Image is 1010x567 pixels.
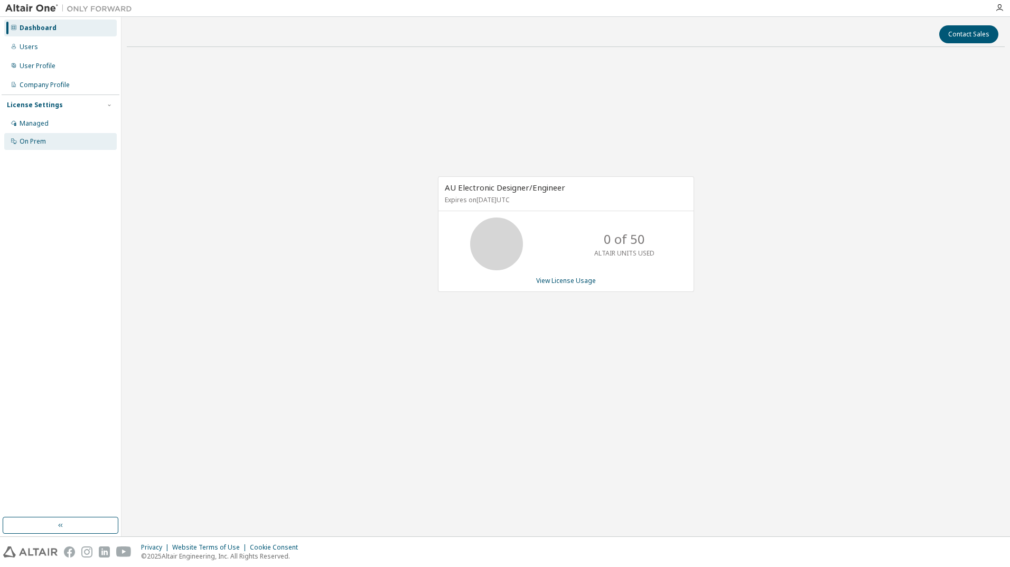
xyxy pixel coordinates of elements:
[445,195,685,204] p: Expires on [DATE] UTC
[116,546,132,557] img: youtube.svg
[3,546,58,557] img: altair_logo.svg
[594,249,654,258] p: ALTAIR UNITS USED
[141,552,304,561] p: © 2025 Altair Engineering, Inc. All Rights Reserved.
[536,276,596,285] a: View License Usage
[20,119,49,128] div: Managed
[64,546,75,557] img: facebook.svg
[5,3,137,14] img: Altair One
[20,43,38,51] div: Users
[445,182,565,193] span: AU Electronic Designer/Engineer
[250,543,304,552] div: Cookie Consent
[939,25,998,43] button: Contact Sales
[604,230,645,248] p: 0 of 50
[20,62,55,70] div: User Profile
[141,543,172,552] div: Privacy
[20,24,57,32] div: Dashboard
[99,546,110,557] img: linkedin.svg
[81,546,92,557] img: instagram.svg
[20,81,70,89] div: Company Profile
[20,137,46,146] div: On Prem
[172,543,250,552] div: Website Terms of Use
[7,101,63,109] div: License Settings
